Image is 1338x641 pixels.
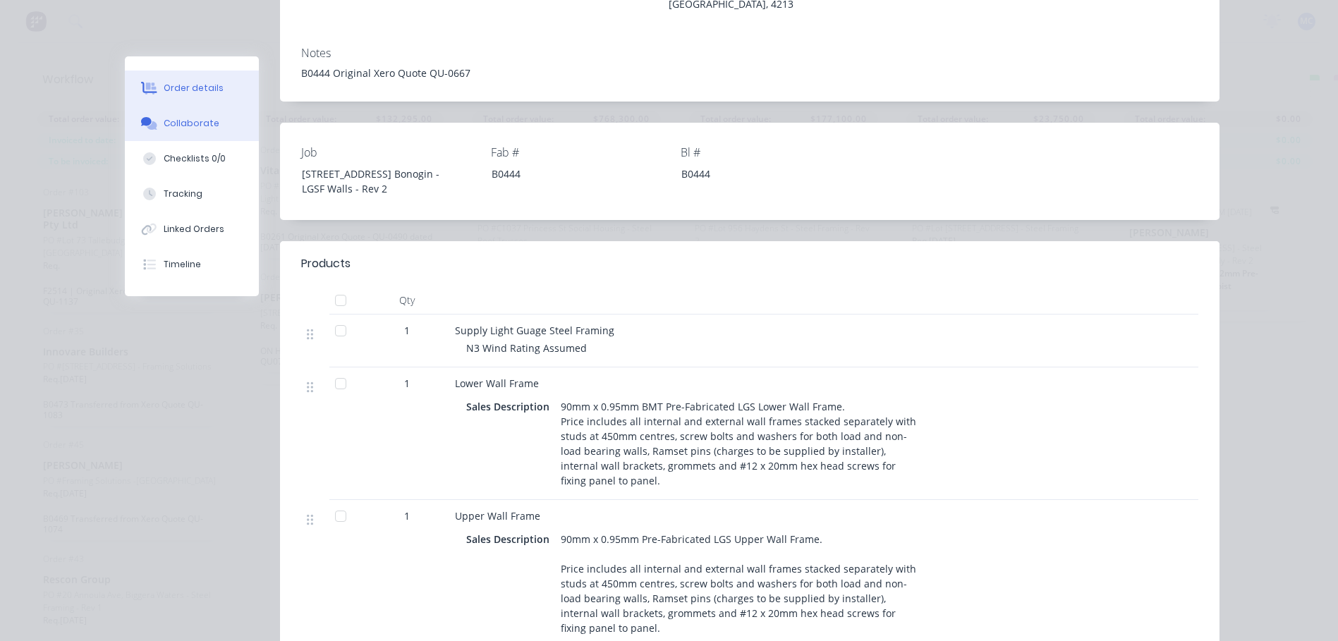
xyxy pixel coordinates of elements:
[125,106,259,141] button: Collaborate
[466,341,587,355] span: N3 Wind Rating Assumed
[164,82,224,94] div: Order details
[404,508,410,523] span: 1
[466,529,555,549] div: Sales Description
[555,529,926,638] div: 90mm x 0.95mm Pre-Fabricated LGS Upper Wall Frame. Price includes all internal and external wall ...
[455,509,540,523] span: Upper Wall Frame
[125,212,259,247] button: Linked Orders
[670,164,846,184] div: B0444
[125,176,259,212] button: Tracking
[455,377,539,390] span: Lower Wall Frame
[365,286,449,315] div: Qty
[164,152,226,165] div: Checklists 0/0
[291,164,467,199] div: [STREET_ADDRESS] Bonogin - LGSF Walls - Rev 2
[125,141,259,176] button: Checklists 0/0
[125,71,259,106] button: Order details
[301,47,1198,60] div: Notes
[301,255,351,272] div: Products
[301,144,478,161] label: Job
[681,144,857,161] label: Bl #
[164,223,224,236] div: Linked Orders
[125,247,259,282] button: Timeline
[164,117,219,130] div: Collaborate
[466,396,555,417] div: Sales Description
[404,323,410,338] span: 1
[404,376,410,391] span: 1
[455,324,614,337] span: Supply Light Guage Steel Framing
[480,164,657,184] div: B0444
[301,66,1198,80] div: B0444 Original Xero Quote QU-0667
[164,258,201,271] div: Timeline
[491,144,667,161] label: Fab #
[555,396,926,491] div: 90mm x 0.95mm BMT Pre-Fabricated LGS Lower Wall Frame. Price includes all internal and external w...
[164,188,202,200] div: Tracking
